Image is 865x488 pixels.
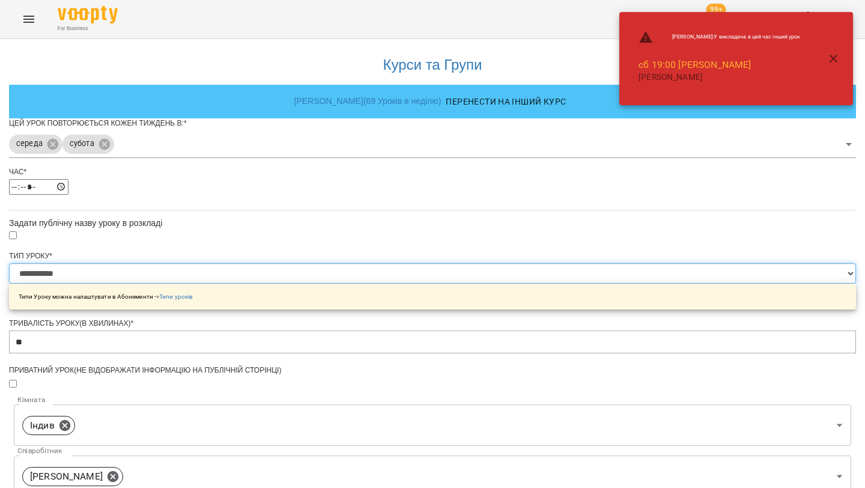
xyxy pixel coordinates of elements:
[9,135,62,154] div: середа
[639,72,800,84] p: [PERSON_NAME]
[30,469,103,484] p: [PERSON_NAME]
[9,365,856,376] div: Приватний урок(не відображати інформацію на публічній сторінці)
[30,418,55,433] p: Індив
[9,131,856,158] div: середасубота
[294,96,442,106] a: [PERSON_NAME] ( 69 Уроків в неділю )
[15,57,850,73] h3: Курси та Групи
[14,5,43,34] button: Menu
[159,293,193,300] a: Типи уроків
[9,138,50,150] span: середа
[58,6,118,23] img: Voopty Logo
[446,94,566,109] span: Перенести на інший курс
[9,217,856,229] div: Задати публічну назву уроку в розкладі
[9,251,856,261] div: Тип Уроку
[19,292,193,301] p: Типи Уроку можна налаштувати в Абонементи ->
[441,91,571,112] button: Перенести на інший курс
[58,25,118,32] span: For Business
[9,118,856,129] div: Цей урок повторюється кожен тиждень в:
[9,319,856,329] div: Тривалість уроку(в хвилинах)
[62,138,102,150] span: субота
[639,59,751,70] a: сб 19:00 [PERSON_NAME]
[706,4,726,16] span: 99+
[62,135,114,154] div: субота
[22,467,123,486] div: [PERSON_NAME]
[22,416,75,435] div: Індив
[14,404,851,446] div: Індив
[629,25,810,49] li: [PERSON_NAME] : У викладача в цей час інший урок
[9,167,856,177] div: Час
